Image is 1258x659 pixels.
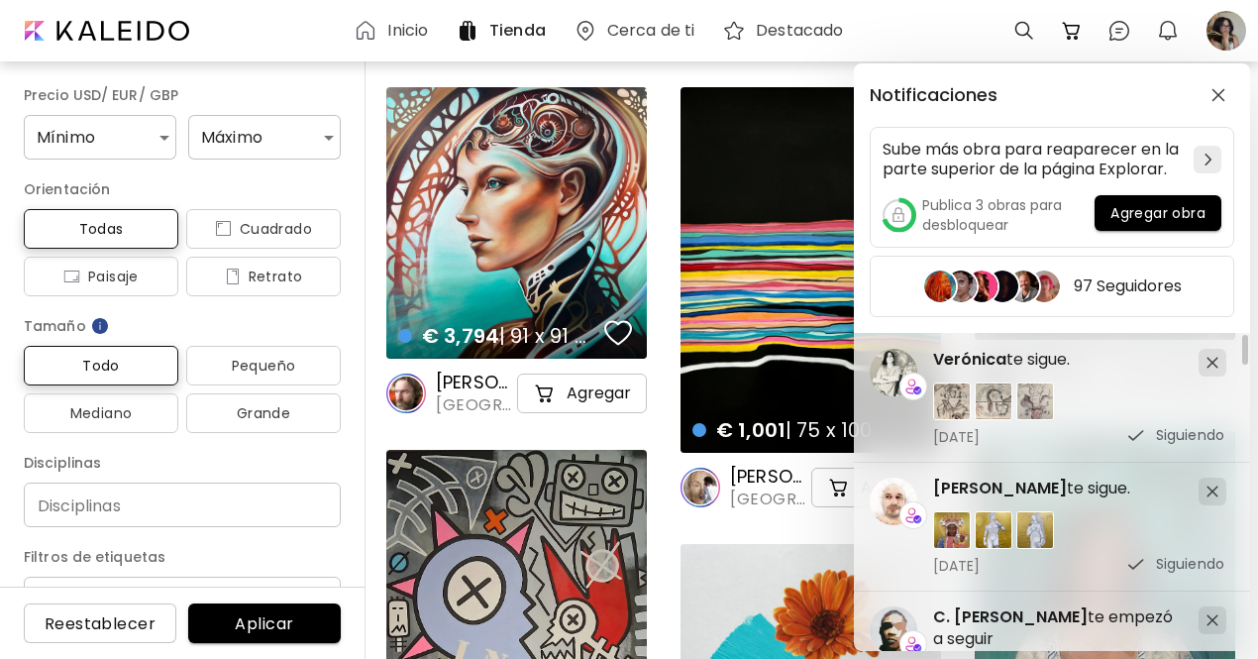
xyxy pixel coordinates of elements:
h5: Sube más obra para reaparecer en la parte superior de la página Explorar. [883,140,1186,179]
h5: te sigue. [933,478,1183,499]
span: Agregar obra [1110,203,1206,224]
img: chevron [1205,154,1211,165]
h5: Publica 3 obras para desbloquear [922,195,1095,235]
button: Agregar obra [1095,195,1221,231]
a: Agregar obra [1095,195,1221,235]
span: C. [PERSON_NAME] [933,605,1088,628]
span: [PERSON_NAME] [933,477,1067,499]
button: closeButton [1203,79,1234,111]
h5: te sigue. [933,349,1183,371]
span: [DATE] [933,557,1183,575]
img: closeButton [1211,88,1225,102]
h5: Notificaciones [870,85,997,105]
h5: 97 Seguidores [1074,276,1182,296]
span: Verónica [933,348,1006,371]
p: Siguiendo [1156,425,1224,446]
p: Siguiendo [1156,554,1224,575]
h5: te empezó a seguir [933,606,1183,650]
span: [DATE] [933,428,1183,446]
